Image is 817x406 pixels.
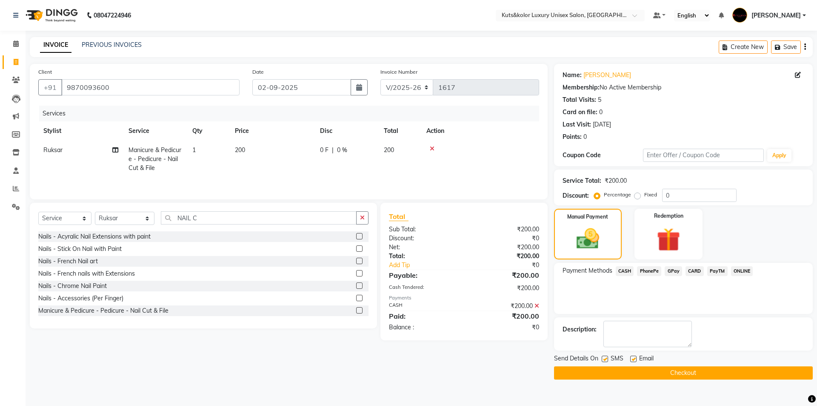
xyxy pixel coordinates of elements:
[643,149,764,162] input: Enter Offer / Coupon Code
[39,106,546,121] div: Services
[38,232,151,241] div: Nails - Acyralic Nail Extensions with paint
[252,68,264,76] label: Date
[380,68,417,76] label: Invoice Number
[38,121,123,141] th: Stylist
[731,266,753,276] span: ONLINE
[129,146,181,172] span: Manicure & Pedicure - Pedicure - Nail Cut & File
[583,132,587,141] div: 0
[563,191,589,200] div: Discount:
[38,306,169,315] div: Manicure & Pedicure - Pedicure - Nail Cut & File
[383,270,464,280] div: Payable:
[389,212,408,221] span: Total
[464,311,545,321] div: ₹200.00
[383,261,477,270] a: Add Tip
[707,266,728,276] span: PayTM
[611,354,623,365] span: SMS
[383,234,464,243] div: Discount:
[567,213,608,221] label: Manual Payment
[38,294,123,303] div: Nails - Accessories (Per Finger)
[639,354,654,365] span: Email
[563,83,600,92] div: Membership:
[464,225,545,234] div: ₹200.00
[38,245,122,253] div: Nails - Stick On Nail with Paint
[383,323,464,332] div: Balance :
[554,354,598,365] span: Send Details On
[315,121,379,141] th: Disc
[563,325,597,334] div: Description:
[379,121,421,141] th: Total
[464,323,545,332] div: ₹0
[719,40,768,54] button: Create New
[383,302,464,311] div: CASH
[477,261,545,270] div: ₹0
[604,191,631,199] label: Percentage
[22,3,80,27] img: logo
[464,284,545,293] div: ₹200.00
[123,121,187,141] th: Service
[464,252,545,261] div: ₹200.00
[187,121,230,141] th: Qty
[38,257,98,266] div: Nails - French Nail art
[383,311,464,321] div: Paid:
[767,149,791,162] button: Apply
[383,284,464,293] div: Cash Tendered:
[563,120,591,129] div: Last Visit:
[38,282,107,291] div: Nails - Chrome Nail Paint
[583,71,631,80] a: [PERSON_NAME]
[686,266,704,276] span: CARD
[38,269,135,278] div: Nails - French nails with Extensions
[605,176,627,185] div: ₹200.00
[421,121,539,141] th: Action
[383,252,464,261] div: Total:
[332,146,334,155] span: |
[569,226,606,252] img: _cash.svg
[320,146,329,155] span: 0 F
[161,211,357,225] input: Search or Scan
[554,366,813,380] button: Checkout
[654,212,683,220] label: Redemption
[599,108,603,117] div: 0
[43,146,63,154] span: Ruksar
[563,108,597,117] div: Card on file:
[38,79,62,95] button: +91
[665,266,682,276] span: GPay
[598,95,601,104] div: 5
[38,68,52,76] label: Client
[649,225,688,254] img: _gift.svg
[94,3,131,27] b: 08047224946
[192,146,196,154] span: 1
[563,132,582,141] div: Points:
[771,40,801,54] button: Save
[235,146,245,154] span: 200
[563,83,804,92] div: No Active Membership
[40,37,71,53] a: INVOICE
[563,176,601,185] div: Service Total:
[637,266,661,276] span: PhonePe
[61,79,240,95] input: Search by Name/Mobile/Email/Code
[563,266,612,275] span: Payment Methods
[563,95,596,104] div: Total Visits:
[563,71,582,80] div: Name:
[464,234,545,243] div: ₹0
[732,8,747,23] img: Jasim Ansari
[384,146,394,154] span: 200
[464,270,545,280] div: ₹200.00
[751,11,801,20] span: [PERSON_NAME]
[383,243,464,252] div: Net:
[337,146,347,155] span: 0 %
[563,151,643,160] div: Coupon Code
[383,225,464,234] div: Sub Total:
[644,191,657,199] label: Fixed
[230,121,315,141] th: Price
[593,120,611,129] div: [DATE]
[82,41,142,49] a: PREVIOUS INVOICES
[389,294,539,302] div: Payments
[464,302,545,311] div: ₹200.00
[616,266,634,276] span: CASH
[464,243,545,252] div: ₹200.00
